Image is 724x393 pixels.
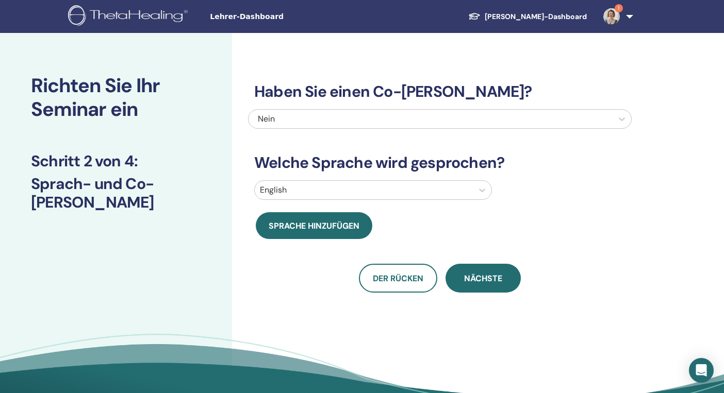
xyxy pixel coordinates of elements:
[68,5,191,28] img: logo.png
[446,264,521,293] button: Nächste
[615,4,623,12] span: 1
[31,74,201,121] h2: Richten Sie Ihr Seminar ein
[373,273,423,284] span: Der Rücken
[210,11,365,22] span: Lehrer-Dashboard
[359,264,437,293] button: Der Rücken
[603,8,620,25] img: default.jpg
[31,152,201,170] h3: Schritt 2 von 4 :
[31,175,201,212] h3: Sprach- und Co-[PERSON_NAME]
[248,153,632,172] h3: Welche Sprache wird gesprochen?
[256,212,372,239] button: Sprache hinzufügen
[269,220,359,231] span: Sprache hinzufügen
[460,7,595,26] a: [PERSON_NAME]-Dashboard
[258,113,275,124] span: Nein
[468,12,481,21] img: graduation-cap-white.svg
[248,82,632,101] h3: Haben Sie einen Co-[PERSON_NAME]?
[689,358,714,383] div: Open Intercom Messenger
[464,273,502,284] span: Nächste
